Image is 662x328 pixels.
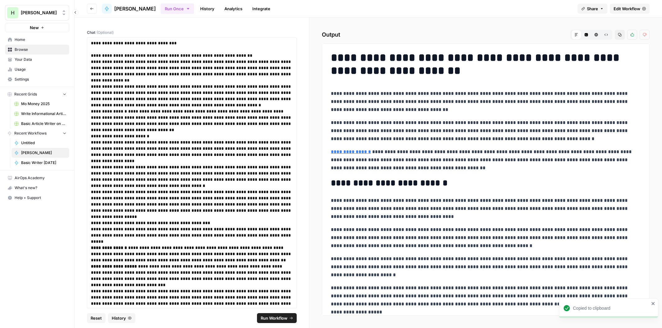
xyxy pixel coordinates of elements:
a: Mo Money 2025 [11,99,69,109]
a: Basic Writer [DATE] [11,158,69,168]
span: Untitled [21,140,66,146]
span: [PERSON_NAME] [114,5,156,12]
span: Share [587,6,598,12]
a: Integrate [249,4,274,14]
span: Mo Money 2025 [21,101,66,107]
button: close [651,301,655,306]
a: [PERSON_NAME] [102,4,156,14]
button: Run Workflow [257,313,297,323]
span: Help + Support [15,195,66,201]
button: Share [578,4,607,14]
span: (Optional) [97,30,114,35]
span: Basic Article Writer on URL [DATE] Grid [21,121,66,126]
button: History [108,313,135,323]
a: Settings [5,74,69,84]
button: New [5,23,69,32]
button: Workspace: Hasbrook [5,5,69,20]
a: AirOps Academy [5,173,69,183]
span: H [11,9,15,16]
span: Your Data [15,57,66,62]
span: Edit Workflow [614,6,640,12]
span: Basic Writer [DATE] [21,160,66,166]
span: New [30,24,39,31]
span: History [112,315,126,321]
div: Copied to clipboard [573,305,649,311]
span: Browse [15,47,66,52]
a: Edit Workflow [610,4,650,14]
a: Basic Article Writer on URL [DATE] Grid [11,119,69,129]
span: Recent Workflows [14,131,47,136]
span: Run Workflow [261,315,287,321]
button: Recent Workflows [5,129,69,138]
span: Usage [15,67,66,72]
button: Run Once [161,3,194,14]
span: Reset [91,315,102,321]
span: [PERSON_NAME] [21,150,66,156]
span: AirOps Academy [15,175,66,181]
h2: Output [322,30,650,40]
button: Reset [87,313,106,323]
span: Settings [15,77,66,82]
span: Write Informational Article [DATE] [21,111,66,117]
button: What's new? [5,183,69,193]
span: Recent Grids [14,91,37,97]
a: History [196,4,218,14]
a: Browse [5,45,69,55]
button: Recent Grids [5,90,69,99]
a: [PERSON_NAME] [11,148,69,158]
span: [PERSON_NAME] [21,10,58,16]
a: Untitled [11,138,69,148]
a: Write Informational Article [DATE] [11,109,69,119]
a: Analytics [221,4,246,14]
a: Usage [5,64,69,74]
a: Your Data [5,55,69,64]
a: Home [5,35,69,45]
label: Chat [87,30,297,35]
span: Home [15,37,66,42]
button: Help + Support [5,193,69,203]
